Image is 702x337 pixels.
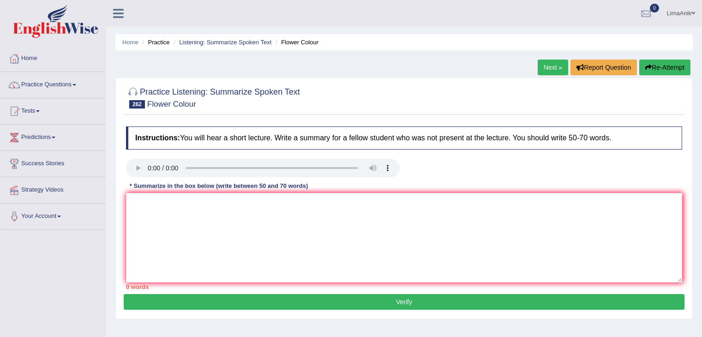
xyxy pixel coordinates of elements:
li: Flower Colour [273,38,318,47]
a: Your Account [0,204,106,227]
a: Listening: Summarize Spoken Text [179,39,271,46]
button: Verify [124,294,684,310]
small: Flower Colour [147,100,196,108]
div: * Summarize in the box below (write between 50 and 70 words) [126,182,312,191]
div: 0 words [126,283,682,291]
a: Predictions [0,125,106,148]
button: Re-Attempt [639,60,690,75]
b: Instructions: [135,134,180,142]
h2: Practice Listening: Summarize Spoken Text [126,85,300,108]
a: Tests [0,98,106,121]
h4: You will hear a short lecture. Write a summary for a fellow student who was not present at the le... [126,126,682,150]
li: Practice [140,38,169,47]
a: Home [0,46,106,69]
span: 262 [129,100,145,108]
a: Next » [538,60,568,75]
span: 0 [650,4,659,12]
a: Practice Questions [0,72,106,95]
a: Home [122,39,138,46]
a: Strategy Videos [0,177,106,200]
button: Report Question [570,60,637,75]
a: Success Stories [0,151,106,174]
